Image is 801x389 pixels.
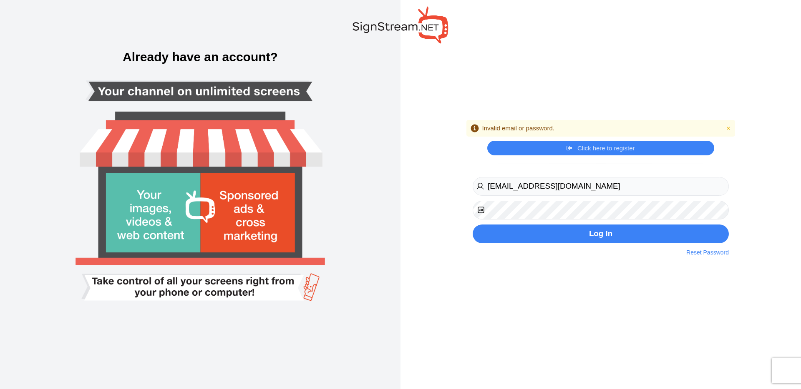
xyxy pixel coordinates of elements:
[724,124,733,132] button: Close
[473,177,729,196] input: Username
[567,144,635,152] a: Click here to register
[759,349,801,389] iframe: Chat Widget
[8,51,392,63] h3: Already have an account?
[686,248,729,257] a: Reset Password
[353,6,448,43] img: SignStream.NET
[715,205,725,215] keeper-lock: Open Keeper Popup
[482,124,554,132] div: Invalid email or password.
[473,224,729,243] button: Log In
[47,24,354,365] img: Smart tv login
